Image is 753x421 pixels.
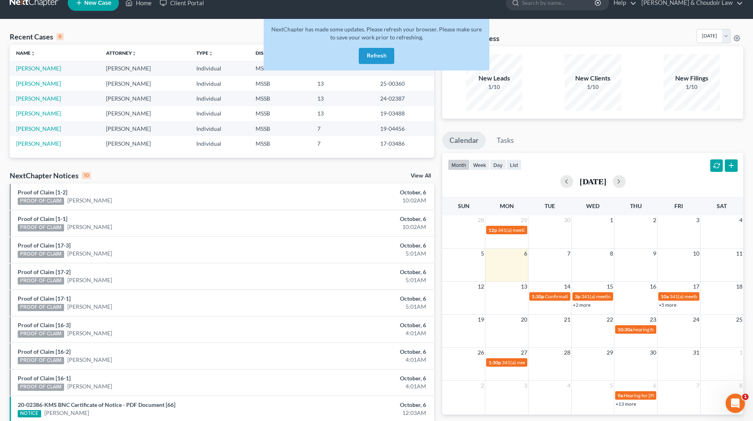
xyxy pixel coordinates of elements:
td: [PERSON_NAME] [100,76,189,91]
span: 30 [563,215,571,225]
span: 1 [742,394,749,400]
span: 4 [738,215,743,225]
a: [PERSON_NAME] [16,80,61,87]
td: 19-04456 [374,121,434,136]
span: NextChapter has made some updates. Please refresh your browser. Please make sure to save your wor... [271,26,482,41]
div: 1/10 [565,83,621,91]
td: Individual [190,61,249,76]
a: [PERSON_NAME] [16,95,61,102]
a: [PERSON_NAME] [67,250,112,258]
span: 5 [480,249,485,258]
div: Recent Cases [10,32,64,41]
div: NOTICE [18,410,41,417]
i: unfold_more [132,51,137,56]
td: 24-02387 [374,91,434,106]
span: 11 [735,249,743,258]
a: [PERSON_NAME] [67,329,112,337]
div: PROOF OF CLAIM [18,277,64,285]
a: [PERSON_NAME] [16,65,61,72]
span: 30 [649,348,657,357]
span: 341(a) meeting for [PERSON_NAME] [502,359,580,365]
a: Proof of Claim [16-3] [18,322,71,328]
span: 15 [606,282,614,291]
td: 7 [311,136,374,151]
td: [PERSON_NAME] [100,106,189,121]
a: Proof of Claim [16-1] [18,375,71,382]
td: Individual [190,91,249,106]
div: October, 6 [295,348,426,356]
i: unfold_more [208,51,213,56]
td: 13 [311,106,374,121]
a: Tasks [489,132,521,149]
a: [PERSON_NAME] [67,223,112,231]
td: 13 [311,76,374,91]
td: [PERSON_NAME] [100,121,189,136]
div: PROOF OF CLAIM [18,330,64,338]
span: 29 [606,348,614,357]
div: PROOF OF CLAIM [18,304,64,311]
a: [PERSON_NAME] [16,110,61,117]
div: 10:02AM [295,223,426,231]
td: [PERSON_NAME] [100,91,189,106]
div: October, 6 [295,268,426,276]
span: 17 [692,282,700,291]
td: Individual [190,106,249,121]
a: Proof of Claim [1-2] [18,189,67,196]
a: Proof of Claim [16-2] [18,348,71,355]
div: 4:01AM [295,329,426,337]
td: MSSB [249,136,311,151]
div: October, 6 [295,321,426,329]
h2: [DATE] [580,177,606,186]
span: 14 [563,282,571,291]
button: Refresh [359,48,394,64]
a: [PERSON_NAME] [16,125,61,132]
span: 341(a) meeting for [PERSON_NAME] [581,293,659,299]
td: MSSB [249,91,311,106]
td: 13 [311,91,374,106]
span: 23 [649,315,657,324]
a: Proof of Claim [1-1] [18,215,67,222]
span: 1:30p [532,293,544,299]
a: +2 more [573,302,591,308]
div: October, 6 [295,215,426,223]
a: [PERSON_NAME] [44,409,89,417]
a: Districtunfold_more [256,50,282,56]
span: 10 [692,249,700,258]
span: Thu [630,202,642,209]
iframe: Intercom live chat [726,394,745,413]
a: Nameunfold_more [16,50,35,56]
span: 1 [609,215,614,225]
button: month [448,159,470,170]
span: 12 [477,282,485,291]
div: 10 [82,172,91,179]
span: Sat [717,202,727,209]
button: week [470,159,490,170]
span: Mon [500,202,514,209]
span: 27 [520,348,528,357]
td: 19-03488 [374,106,434,121]
span: 8 [609,249,614,258]
span: 9a [618,392,623,398]
div: New Leads [466,74,522,83]
span: 9 [652,249,657,258]
div: 1/10 [664,83,720,91]
span: 19 [477,315,485,324]
button: day [490,159,506,170]
span: 3 [695,215,700,225]
div: PROOF OF CLAIM [18,357,64,364]
span: 5 [609,381,614,390]
td: 17-03486 [374,136,434,151]
a: Proof of Claim [17-2] [18,268,71,275]
span: 6 [523,249,528,258]
span: 25 [735,315,743,324]
span: 28 [563,348,571,357]
span: 24 [692,315,700,324]
div: PROOF OF CLAIM [18,224,64,231]
div: October, 6 [295,374,426,382]
span: 4 [566,381,571,390]
span: 20 [520,315,528,324]
a: [PERSON_NAME] [67,382,112,390]
div: October, 6 [295,401,426,409]
div: 4:01AM [295,382,426,390]
td: [PERSON_NAME] [100,136,189,151]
